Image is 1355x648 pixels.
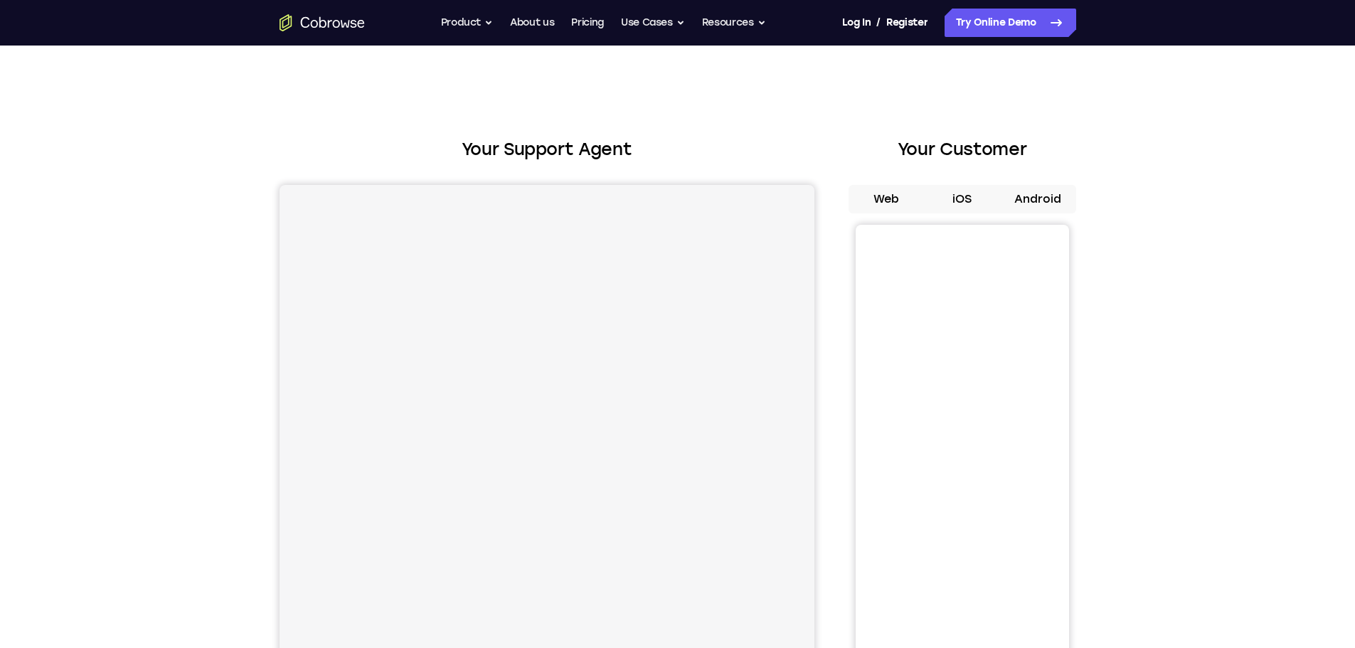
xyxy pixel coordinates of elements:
[702,9,766,37] button: Resources
[849,185,925,213] button: Web
[876,14,881,31] span: /
[886,9,928,37] a: Register
[280,14,365,31] a: Go to the home page
[621,9,685,37] button: Use Cases
[280,137,814,162] h2: Your Support Agent
[571,9,604,37] a: Pricing
[842,9,871,37] a: Log In
[924,185,1000,213] button: iOS
[945,9,1076,37] a: Try Online Demo
[441,9,494,37] button: Product
[849,137,1076,162] h2: Your Customer
[1000,185,1076,213] button: Android
[510,9,554,37] a: About us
